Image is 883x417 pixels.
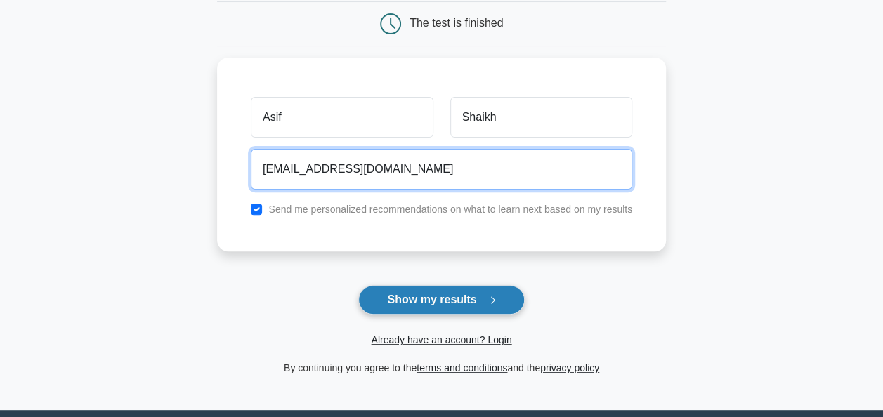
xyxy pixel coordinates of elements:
[209,359,674,376] div: By continuing you agree to the and the
[371,334,511,345] a: Already have an account? Login
[417,362,507,373] a: terms and conditions
[251,97,433,138] input: First name
[268,204,632,215] label: Send me personalized recommendations on what to learn next based on my results
[450,97,632,138] input: Last name
[540,362,599,373] a: privacy policy
[358,285,524,315] button: Show my results
[251,149,632,190] input: Email
[410,17,503,29] div: The test is finished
